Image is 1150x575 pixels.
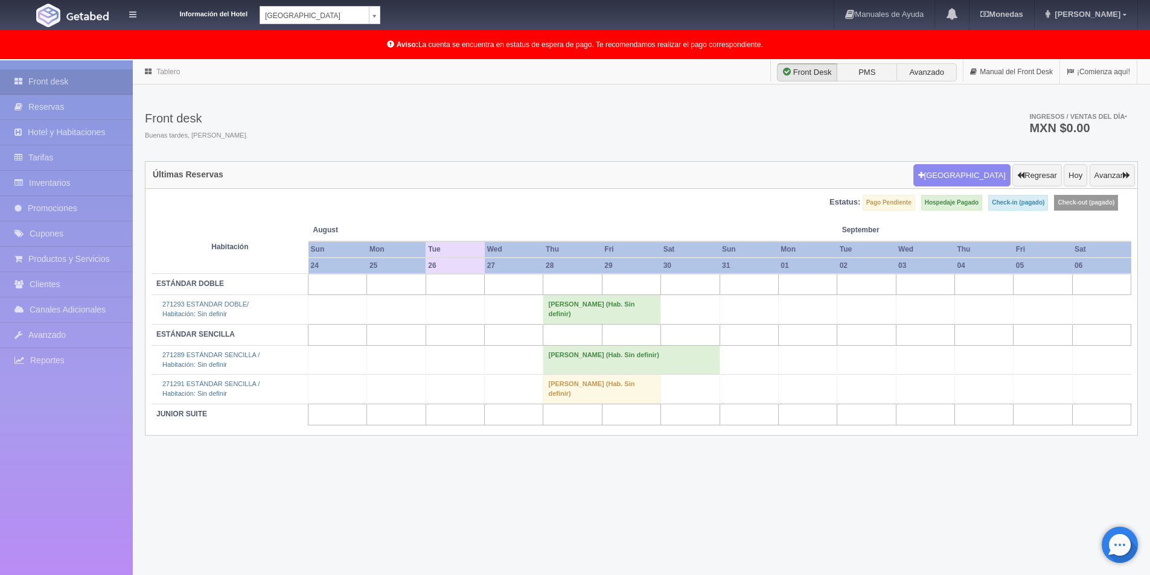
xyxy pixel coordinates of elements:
[1029,122,1127,134] h3: MXN $0.00
[145,112,248,125] h3: Front desk
[1090,164,1135,187] button: Avanzar
[602,258,660,274] th: 29
[1012,164,1061,187] button: Regresar
[1054,195,1118,211] label: Check-out (pagado)
[661,258,720,274] th: 30
[720,241,778,258] th: Sun
[260,6,380,24] a: [GEOGRAPHIC_DATA]
[485,241,543,258] th: Wed
[1060,60,1137,84] a: ¡Comienza aquí!
[1052,10,1120,19] span: [PERSON_NAME]
[896,63,957,81] label: Avanzado
[162,300,249,317] a: 271293 ESTÁNDAR DOBLE/Habitación: Sin definir
[720,258,778,274] th: 31
[963,60,1059,84] a: Manual del Front Desk
[156,330,235,338] b: ESTÁNDAR SENCILLA
[837,241,896,258] th: Tue
[1072,258,1131,274] th: 06
[145,131,248,141] span: Buenas tardes, [PERSON_NAME].
[543,295,661,324] td: [PERSON_NAME] (Hab. Sin definir)
[837,258,896,274] th: 02
[896,258,954,274] th: 03
[162,351,260,368] a: 271289 ESTÁNDAR SENCILLA /Habitación: Sin definir
[308,258,367,274] th: 24
[36,4,60,27] img: Getabed
[913,164,1011,187] button: [GEOGRAPHIC_DATA]
[397,40,418,49] b: Aviso:
[367,241,426,258] th: Mon
[153,170,223,179] h4: Últimas Reservas
[156,279,224,288] b: ESTÁNDAR DOBLE
[954,258,1013,274] th: 04
[988,195,1048,211] label: Check-in (pagado)
[921,195,982,211] label: Hospedaje Pagado
[778,241,837,258] th: Mon
[211,243,248,251] strong: Habitación
[156,410,207,418] b: JUNIOR SUITE
[954,241,1013,258] th: Thu
[313,225,421,235] span: August
[1014,241,1072,258] th: Fri
[162,380,260,397] a: 271291 ESTÁNDAR SENCILLA /Habitación: Sin definir
[543,375,661,404] td: [PERSON_NAME] (Hab. Sin definir)
[661,241,720,258] th: Sat
[543,345,720,374] td: [PERSON_NAME] (Hab. Sin definir)
[265,7,364,25] span: [GEOGRAPHIC_DATA]
[151,6,248,19] dt: Información del Hotel
[980,10,1023,19] b: Monedas
[426,241,484,258] th: Tue
[156,68,180,76] a: Tablero
[1072,241,1131,258] th: Sat
[543,258,602,274] th: 28
[778,258,837,274] th: 01
[308,241,367,258] th: Sun
[777,63,837,81] label: Front Desk
[837,63,897,81] label: PMS
[367,258,426,274] th: 25
[1029,113,1127,120] span: Ingresos / Ventas del día
[863,195,915,211] label: Pago Pendiente
[842,225,950,235] span: September
[66,11,109,21] img: Getabed
[896,241,954,258] th: Wed
[426,258,484,274] th: 26
[543,241,602,258] th: Thu
[602,241,660,258] th: Fri
[1014,258,1072,274] th: 05
[1064,164,1087,187] button: Hoy
[829,197,860,208] label: Estatus:
[485,258,543,274] th: 27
